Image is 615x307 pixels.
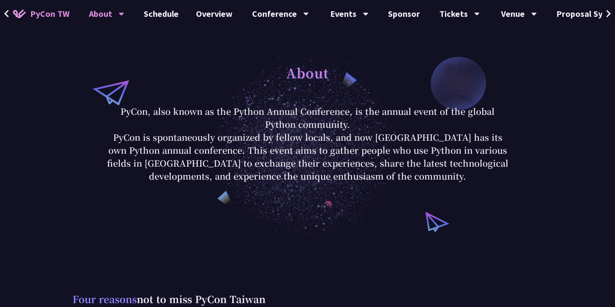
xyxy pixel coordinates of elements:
p: PyCon, also known as the Python Annual Conference, is the annual event of the global Python commu... [107,105,508,131]
span: Four reasons [73,292,137,306]
span: PyCon TW [30,7,69,20]
p: PyCon is spontaneously organized by fellow locals, and now [GEOGRAPHIC_DATA] has its own Python a... [107,131,508,183]
h1: About [286,60,329,85]
a: PyCon TW [4,3,78,25]
p: not to miss PyCon Taiwan [73,291,542,307]
img: Home icon of PyCon TW 2025 [13,9,26,18]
